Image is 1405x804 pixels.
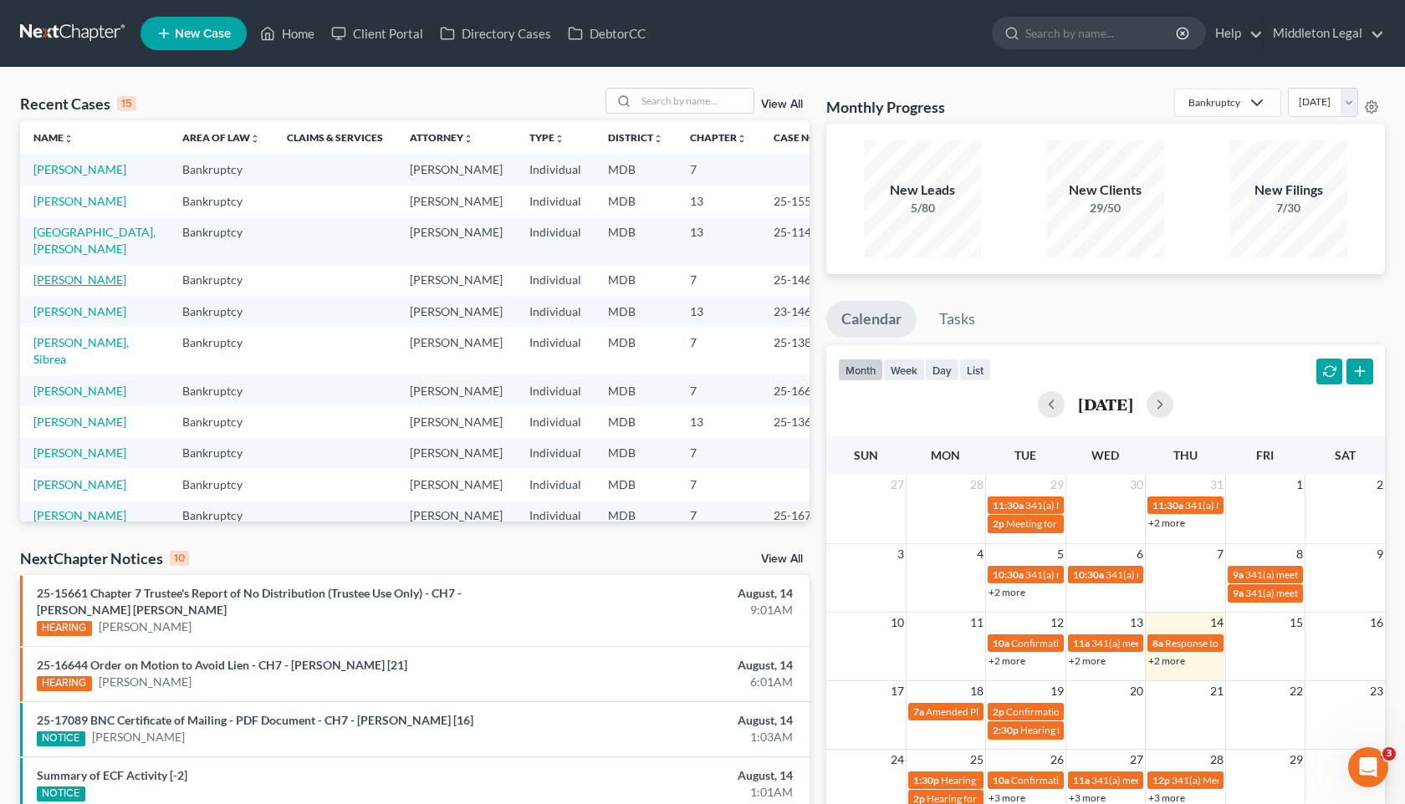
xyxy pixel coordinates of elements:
a: [PERSON_NAME] [33,384,126,398]
span: 10a [993,637,1009,649]
a: Client Portal [323,18,432,48]
td: 13 [677,406,760,437]
a: +2 more [1148,654,1185,667]
a: Attorneyunfold_more [410,131,473,144]
td: Individual [516,296,595,327]
a: Nameunfold_more [33,131,74,144]
span: 341(a) meeting for [PERSON_NAME] [1091,637,1253,649]
span: 5 [1055,544,1065,564]
span: 10a [993,774,1009,786]
td: [PERSON_NAME] [396,406,516,437]
td: [PERSON_NAME] [396,375,516,406]
td: Individual [516,501,595,532]
span: 8 [1295,544,1305,564]
a: +2 more [1148,516,1185,529]
span: 9a [1233,587,1244,599]
span: 4 [975,544,985,564]
a: View All [761,99,803,110]
a: 25-17089 BNC Certificate of Mailing - PDF Document - CH7 - [PERSON_NAME] [16] [37,713,473,727]
td: 7 [677,438,760,469]
td: MDB [595,296,677,327]
span: 341(a) Meeting for [PERSON_NAME] [1025,499,1188,511]
i: unfold_more [463,134,473,144]
a: DebtorCC [559,18,654,48]
div: 29/50 [1047,200,1164,216]
span: Meeting for [PERSON_NAME] [1006,517,1137,530]
span: 341(a) meeting for [PERSON_NAME] [1025,568,1187,581]
div: 10 [170,551,189,566]
td: Bankruptcy [169,375,273,406]
span: 27 [889,475,906,495]
span: New Case [175,28,231,40]
div: August, 14 [552,767,793,784]
span: 21 [1208,681,1225,701]
span: 11:30a [993,499,1024,511]
i: unfold_more [250,134,260,144]
button: list [959,359,991,381]
span: 9 [1375,544,1385,564]
td: Individual [516,438,595,469]
td: 13 [677,296,760,327]
a: +3 more [989,791,1025,804]
div: Bankruptcy [1188,95,1240,109]
td: Individual [516,327,595,374]
a: [PERSON_NAME] [92,729,185,745]
span: Hearing for [PERSON_NAME] [1020,724,1151,736]
span: Confirmation hearing for [PERSON_NAME] [1011,637,1201,649]
td: Bankruptcy [169,501,273,532]
span: 11:30a [1152,499,1183,511]
span: 28 [1208,750,1225,770]
div: August, 14 [552,585,793,602]
a: 25-16644 Order on Motion to Avoid Lien - CH7 - [PERSON_NAME] [21] [37,658,407,672]
span: 12p [1152,774,1170,786]
a: [PERSON_NAME] [33,272,126,287]
div: New Filings [1230,181,1347,200]
span: 18 [968,681,985,701]
a: Area of Lawunfold_more [182,131,260,144]
span: 29 [1288,750,1305,770]
div: New Clients [1047,181,1164,200]
a: [PERSON_NAME] [33,508,126,522]
span: 2p [993,517,1004,530]
td: Bankruptcy [169,186,273,216]
i: unfold_more [737,134,747,144]
a: View All [761,553,803,565]
span: 25 [968,750,985,770]
td: Individual [516,469,595,500]
span: 11a [1073,774,1090,786]
td: [PERSON_NAME] [396,154,516,185]
td: MDB [595,216,677,264]
div: August, 14 [552,657,793,674]
i: unfold_more [653,134,663,144]
a: [PERSON_NAME] [99,674,192,690]
div: August, 14 [552,712,793,729]
a: [PERSON_NAME] [33,304,126,318]
div: NOTICE [37,786,85,801]
div: HEARING [37,621,92,636]
a: +2 more [989,586,1025,598]
div: New Leads [864,181,981,200]
span: 10:30a [1073,568,1104,581]
td: 25-13655 [760,406,840,437]
span: 27 [1128,750,1145,770]
td: 7 [677,469,760,500]
button: week [883,359,925,381]
a: [PERSON_NAME] [33,477,126,491]
div: 15 [117,96,136,111]
td: [PERSON_NAME] [396,327,516,374]
span: Wed [1091,448,1119,462]
a: Help [1207,18,1263,48]
span: 9a [1233,568,1244,581]
td: [PERSON_NAME] [396,216,516,264]
input: Search by name... [636,89,754,113]
a: +2 more [1069,654,1106,667]
a: [PERSON_NAME] [99,618,192,635]
td: 25-16733 [760,501,840,532]
button: month [838,359,883,381]
span: 341(a) meeting for [PERSON_NAME] [1091,774,1253,786]
td: MDB [595,501,677,532]
a: [PERSON_NAME] [33,162,126,176]
th: Claims & Services [273,120,396,154]
span: Sun [854,448,878,462]
a: Tasks [924,301,990,338]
